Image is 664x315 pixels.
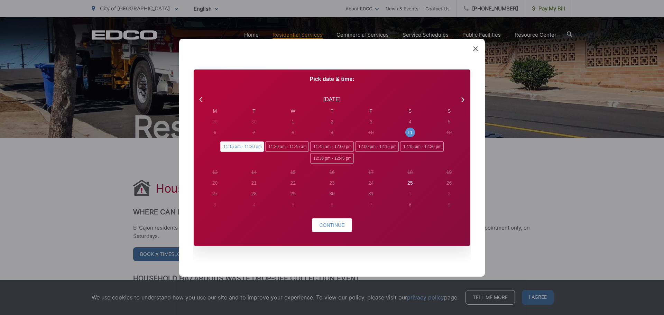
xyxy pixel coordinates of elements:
div: 27 [212,190,218,197]
div: 31 [368,190,374,197]
div: 1 [409,190,412,197]
div: 23 [329,179,335,187]
div: 14 [251,169,257,176]
div: 15 [290,169,296,176]
div: 30 [329,190,335,197]
div: 9 [448,201,451,208]
div: 3 [370,118,372,126]
div: 29 [212,118,218,126]
div: 5 [448,118,451,126]
span: Continue [319,222,344,228]
div: 16 [329,169,335,176]
div: W [274,107,313,114]
div: 11 [407,129,413,136]
div: 8 [409,201,412,208]
div: 22 [290,179,296,187]
div: 19 [446,169,452,176]
div: 10 [368,129,374,136]
div: 20 [212,179,218,187]
div: 17 [368,169,374,176]
div: F [351,107,390,114]
div: 2 [331,118,333,126]
div: 12 [446,129,452,136]
div: 7 [370,201,372,208]
div: 13 [212,169,218,176]
div: 6 [214,129,216,136]
div: 29 [290,190,296,197]
div: 5 [292,201,294,208]
div: T [313,107,352,114]
div: S [390,107,430,114]
div: 28 [251,190,257,197]
span: 12:15 pm - 12:30 pm [400,141,444,152]
div: 4 [409,118,412,126]
div: 21 [251,179,257,187]
span: 12:00 pm - 12:15 pm [355,141,399,152]
span: 11:15 am - 11:30 am [220,141,264,152]
div: T [234,107,274,114]
div: 1 [292,118,294,126]
div: 2 [448,190,451,197]
div: 7 [252,129,255,136]
div: 30 [251,118,257,126]
div: 8 [292,129,294,136]
div: 6 [331,201,333,208]
div: 25 [407,179,413,187]
span: 11:45 am - 12:00 pm [310,141,354,152]
div: 24 [368,179,374,187]
span: 11:30 am - 11:45 am [265,141,309,152]
p: Pick date & time: [194,75,470,83]
button: Continue [312,218,352,232]
div: 3 [214,201,216,208]
div: 9 [331,129,333,136]
div: 18 [407,169,413,176]
span: 12:30 pm - 12:45 pm [310,153,354,164]
div: 26 [446,179,452,187]
div: M [195,107,234,114]
div: 4 [252,201,255,208]
div: S [430,107,469,114]
div: [DATE] [323,95,341,103]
